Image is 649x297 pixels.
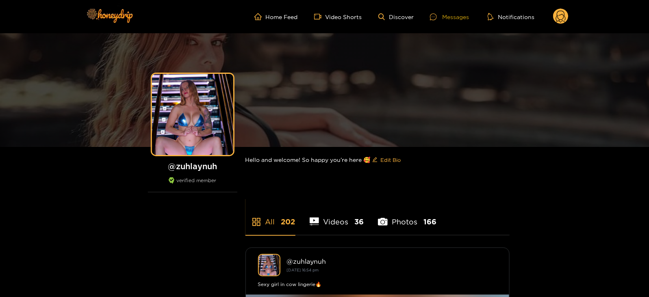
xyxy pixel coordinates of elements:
[254,13,298,20] a: Home Feed
[245,147,510,173] div: Hello and welcome! So happy you’re here 🥰
[354,217,364,227] span: 36
[148,161,237,171] h1: @ zuhlaynuh
[254,13,266,20] span: home
[378,198,436,235] li: Photos
[310,198,364,235] li: Videos
[258,254,280,276] img: zuhlaynuh
[258,280,497,288] div: Sexy girl in cow lingerie🔥
[485,13,537,21] button: Notifications
[423,217,436,227] span: 166
[314,13,362,20] a: Video Shorts
[381,156,401,164] span: Edit Bio
[245,198,295,235] li: All
[281,217,295,227] span: 202
[430,12,469,22] div: Messages
[372,157,378,163] span: edit
[252,217,261,227] span: appstore
[148,177,237,192] div: verified member
[287,268,319,272] small: [DATE] 16:54 pm
[378,13,414,20] a: Discover
[287,258,497,265] div: @ zuhlaynuh
[314,13,326,20] span: video-camera
[371,153,403,166] button: editEdit Bio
